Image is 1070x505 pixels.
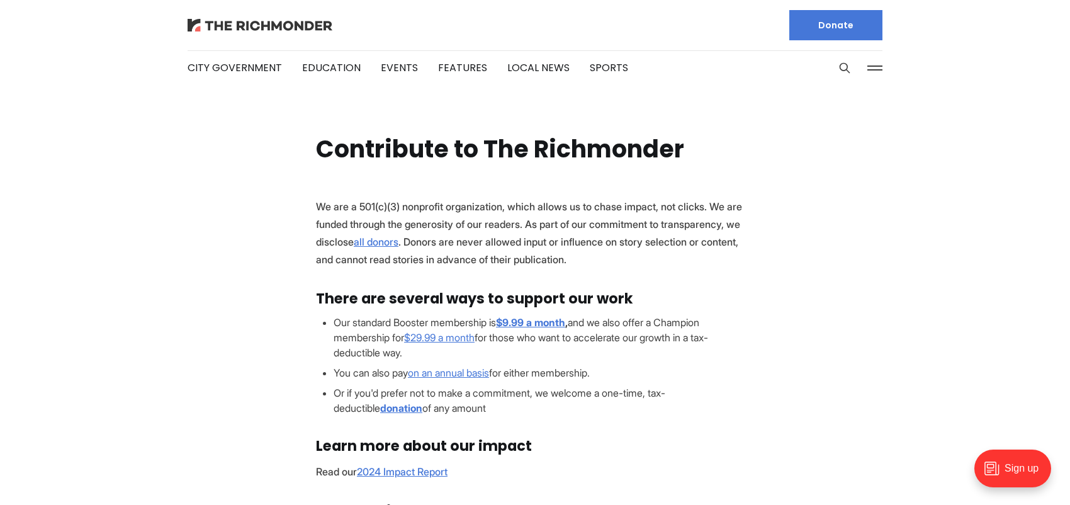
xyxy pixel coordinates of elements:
li: Our standard Booster membership is and we also offer a Champion membership for for those who want... [334,315,754,360]
p: Read our [316,463,754,480]
a: Local News [507,60,570,75]
a: $9.99 a month [496,316,565,329]
h3: Learn more about our impact [316,438,754,455]
a: Donate [789,10,882,40]
p: We are a 501(c)(3) nonprofit organization, which allows us to chase impact, not clicks. We are fu... [316,198,754,268]
h1: Contribute to The Richmonder [316,136,684,162]
a: $29.99 a month [404,331,475,344]
a: City Government [188,60,282,75]
strong: , [565,316,568,329]
iframe: portal-trigger [964,443,1070,505]
a: Features [438,60,487,75]
a: Education [302,60,361,75]
a: all donors [354,235,398,248]
a: Events [381,60,418,75]
li: Or if you'd prefer not to make a commitment, we welcome a one-time, tax-deductible of any amount [334,385,754,416]
a: 2024 Impact Report [357,465,448,478]
li: You can also pay for either membership. [334,365,754,380]
strong: There are several ways to support our work [316,288,633,309]
button: Search this site [835,59,854,77]
a: on an annual basis [408,366,489,379]
a: Sports [590,60,628,75]
a: donation [380,402,422,414]
img: The Richmonder [188,19,332,31]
